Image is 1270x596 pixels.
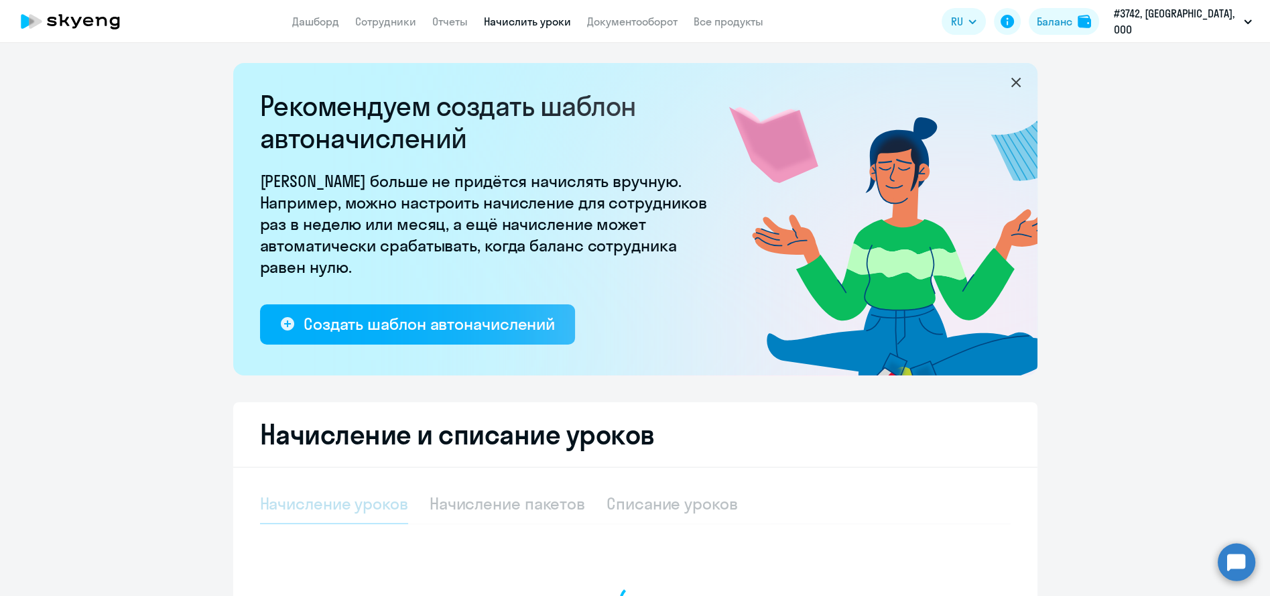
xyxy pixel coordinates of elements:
div: Создать шаблон автоначислений [304,313,555,335]
a: Сотрудники [355,15,416,28]
a: Все продукты [694,15,763,28]
button: Балансbalance [1029,8,1099,35]
span: RU [951,13,963,29]
h2: Начисление и списание уроков [260,418,1011,451]
button: RU [942,8,986,35]
p: [PERSON_NAME] больше не придётся начислять вручную. Например, можно настроить начисление для сотр... [260,170,716,278]
button: Создать шаблон автоначислений [260,304,575,345]
h2: Рекомендуем создать шаблон автоначислений [260,90,716,154]
div: Баланс [1037,13,1072,29]
a: Документооборот [587,15,678,28]
p: #3742, [GEOGRAPHIC_DATA], ООО [1114,5,1239,38]
a: Начислить уроки [484,15,571,28]
a: Дашборд [292,15,339,28]
img: balance [1078,15,1091,28]
button: #3742, [GEOGRAPHIC_DATA], ООО [1107,5,1259,38]
a: Отчеты [432,15,468,28]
